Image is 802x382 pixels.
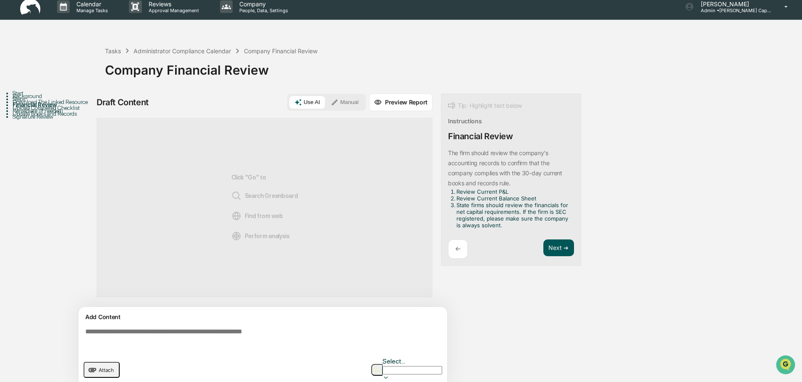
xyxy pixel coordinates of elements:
div: We're available if you need us! [29,73,106,79]
p: The firm should review the company's accounting records to confirm that the company complies with... [448,149,562,187]
div: Remediate (If needed) [13,107,105,114]
div: 🔎 [8,122,15,129]
div: Signature Review [13,113,105,120]
span: Find from web [231,211,283,221]
img: 1746055101610-c473b297-6a78-478c-a979-82029cc54cd1 [8,64,24,79]
span: Attach [99,367,114,373]
span: Attestations [69,106,104,114]
a: 🗄️Attestations [58,102,107,117]
button: Next ➔ [543,239,574,257]
div: Financial Review [13,101,105,108]
button: Start new chat [143,67,153,77]
iframe: Open customer support [775,354,798,377]
button: Manual [326,96,364,109]
p: Admin • [PERSON_NAME] Capital [694,8,772,13]
span: Data Lookup [17,122,53,130]
span: Preclearance [17,106,54,114]
button: Go [371,364,383,376]
li: Review Current P&L [456,188,571,195]
p: ← [455,245,461,253]
div: Tasks [105,47,121,55]
a: Powered byPylon [59,142,102,148]
div: Financial Review [448,131,513,141]
a: 🔎Data Lookup [5,118,56,133]
div: Company Financial Review [105,56,798,78]
img: Search [231,191,241,201]
p: People, Data, Settings [233,8,292,13]
button: upload document [84,362,120,378]
div: Company Financial Review [244,47,317,55]
li: State firms should review the financials for net capital requirements. If the firm is SEC registe... [456,202,571,229]
div: Update Books and Records [13,110,105,117]
div: Click "Go" to [231,132,298,283]
p: Reviews [142,0,203,8]
div: Upload Completed Checklist [13,104,105,111]
div: Draft Content [97,97,149,107]
span: Perform analysis [231,231,290,241]
div: 🖐️ [8,107,15,113]
div: Select... [383,357,442,365]
img: Analysis [231,231,241,241]
li: Review Current Balance Sheet [456,195,571,202]
img: Web [231,211,241,221]
div: Add Content [84,312,442,322]
p: Approval Management [142,8,203,13]
div: Start [13,90,105,96]
a: 🖐️Preclearance [5,102,58,117]
div: Steps [13,96,105,102]
span: Pylon [84,142,102,148]
div: Background [13,93,105,99]
p: Calendar [70,0,112,8]
p: Company [233,0,292,8]
p: Manage Tasks [70,8,112,13]
div: Start new chat [29,64,138,73]
img: Go [372,367,382,373]
button: Preview Report [369,94,432,111]
div: Administrator Compliance Calendar [134,47,231,55]
button: Use AI [289,96,325,109]
p: [PERSON_NAME] [694,0,772,8]
div: 🗄️ [61,107,68,113]
div: Tip: Highlight text below [448,101,522,111]
p: How can we help? [8,18,153,31]
div: Instructions [448,117,482,125]
div: Download The Linked Resource [13,99,105,105]
span: Search Greenboard [231,191,298,201]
